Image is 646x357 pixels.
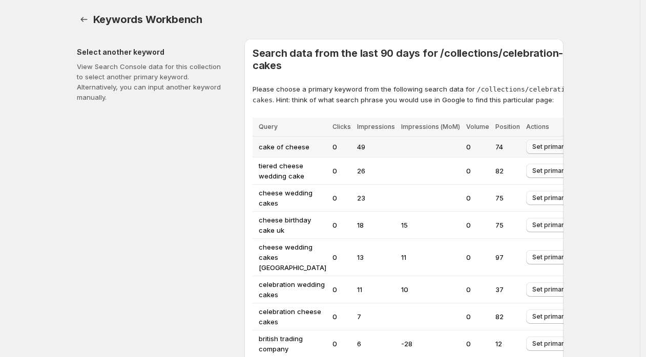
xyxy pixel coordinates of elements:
[329,212,354,239] td: 0
[463,276,492,303] td: 0
[329,276,354,303] td: 0
[259,161,326,181] p: tiered cheese wedding cake
[463,158,492,185] td: 0
[354,276,398,303] td: 11
[526,282,574,297] button: Set primary
[492,239,523,276] td: 97
[398,212,463,239] td: 15
[532,221,568,229] span: Set primary
[526,309,574,324] button: Set primary
[532,285,568,294] span: Set primary
[526,191,574,205] button: Set primary
[259,279,326,300] p: celebration wedding cakes
[77,61,228,102] p: View Search Console data for this collection to select another primary keyword. Alternatively, yo...
[329,303,354,330] td: 0
[77,47,228,57] h2: Select another keyword
[354,185,398,212] td: 23
[466,123,489,130] span: Volume
[401,123,460,130] span: Impressions (MoM)
[526,337,574,351] button: Set primary
[495,123,520,130] span: Position
[259,123,278,130] span: Query
[354,303,398,330] td: 7
[253,84,580,105] p: Please choose a primary keyword from the following search data for . Hint: think of what search p...
[532,143,568,151] span: Set primary
[332,123,351,130] span: Clicks
[354,137,398,158] td: 49
[526,140,574,154] button: Set primary
[492,137,523,158] td: 74
[463,303,492,330] td: 0
[526,250,574,264] button: Set primary
[329,158,354,185] td: 0
[463,239,492,276] td: 0
[259,242,326,273] p: cheese wedding cakes [GEOGRAPHIC_DATA]
[357,123,395,130] span: Impressions
[259,306,326,327] p: celebration cheese cakes
[463,212,492,239] td: 0
[329,185,354,212] td: 0
[492,185,523,212] td: 75
[93,13,202,26] span: Keywords Workbench
[526,164,574,178] button: Set primary
[532,167,568,175] span: Set primary
[492,212,523,239] td: 75
[398,276,463,303] td: 10
[259,188,326,208] p: cheese wedding cakes
[253,47,580,72] h1: Search data from the last 90 days for /collections/celebration-cakes
[354,212,398,239] td: 18
[492,276,523,303] td: 37
[398,239,463,276] td: 11
[329,239,354,276] td: 0
[526,123,549,130] span: Actions
[532,313,568,321] span: Set primary
[463,185,492,212] td: 0
[532,253,568,261] span: Set primary
[354,158,398,185] td: 26
[463,137,492,158] td: 0
[259,215,326,235] p: cheese birthday cake uk
[532,194,568,202] span: Set primary
[329,137,354,158] td: 0
[259,333,326,354] p: british trading company
[526,218,574,232] button: Set primary
[77,12,91,27] a: Home
[354,239,398,276] td: 13
[259,142,326,152] p: cake of cheese
[492,303,523,330] td: 82
[492,158,523,185] td: 82
[532,340,568,348] span: Set primary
